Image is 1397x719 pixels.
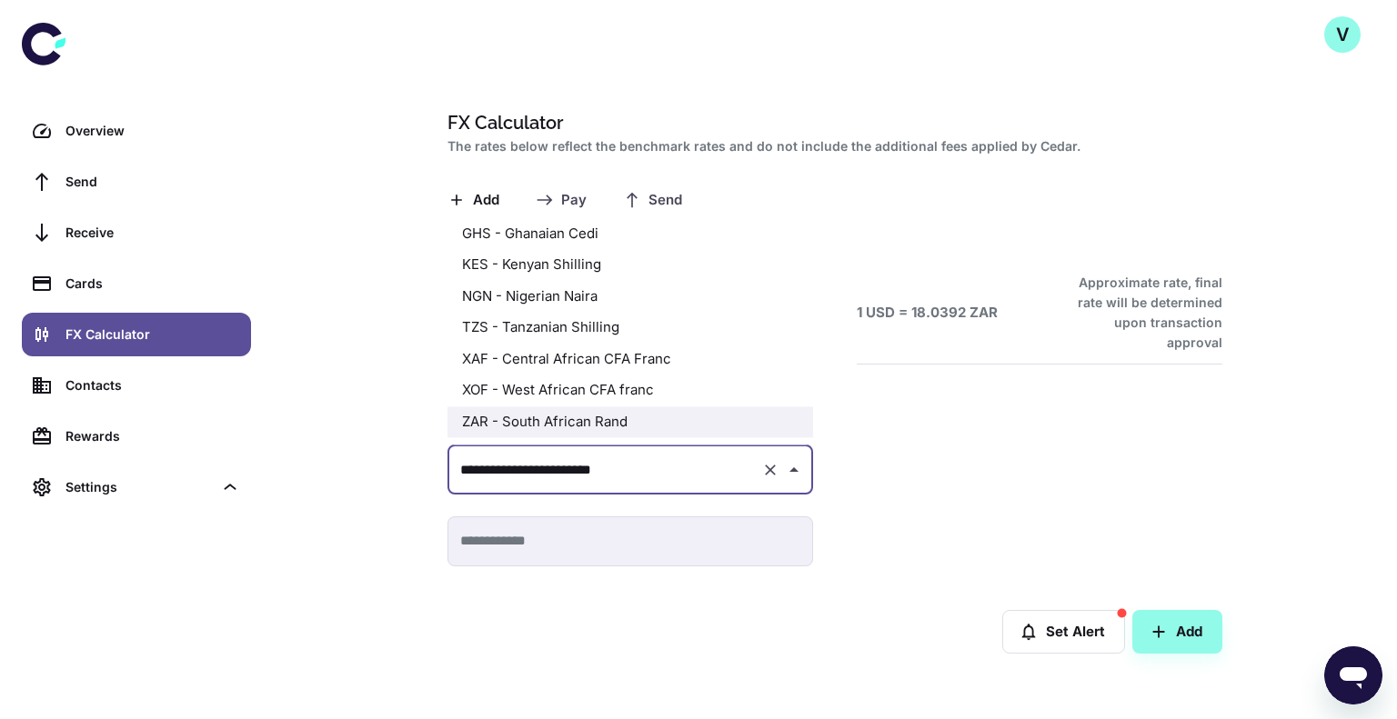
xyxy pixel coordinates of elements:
button: V [1324,16,1361,53]
div: Send [65,172,240,192]
iframe: Button to launch messaging window [1324,646,1382,704]
button: Clear [758,457,783,483]
li: XAF - Central African CFA Franc [447,344,813,375]
a: Receive [22,211,251,255]
a: Send [22,160,251,204]
button: Set Alert [1002,610,1125,654]
a: Contacts [22,364,251,407]
h1: FX Calculator [447,109,1215,136]
h2: The rates below reflect the benchmark rates and do not include the additional fees applied by Cedar. [447,136,1215,156]
div: Cards [65,274,240,294]
a: Cards [22,262,251,305]
li: ZAR - South African Rand [447,406,813,438]
li: GHS - Ghanaian Cedi [447,218,813,250]
div: Contacts [65,375,240,395]
button: Close [781,457,807,483]
li: XOF - West African CFA franc [447,374,813,406]
span: Add [473,192,499,209]
a: FX Calculator [22,313,251,356]
li: KES - Kenyan Shilling [447,249,813,281]
span: Pay [561,192,587,209]
div: Rewards [65,426,240,446]
h6: 1 USD = 18.0392 ZAR [857,303,998,324]
div: Receive [65,223,240,243]
span: Send [648,192,682,209]
button: Add [1132,610,1222,654]
a: Rewards [22,414,251,458]
li: NGN - Nigerian Naira [447,281,813,313]
div: Settings [65,477,213,497]
div: FX Calculator [65,325,240,345]
a: Overview [22,109,251,153]
li: TZS - Tanzanian Shilling [447,312,813,344]
h6: Approximate rate, final rate will be determined upon transaction approval [1058,273,1222,353]
div: Settings [22,465,251,509]
div: Overview [65,121,240,141]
